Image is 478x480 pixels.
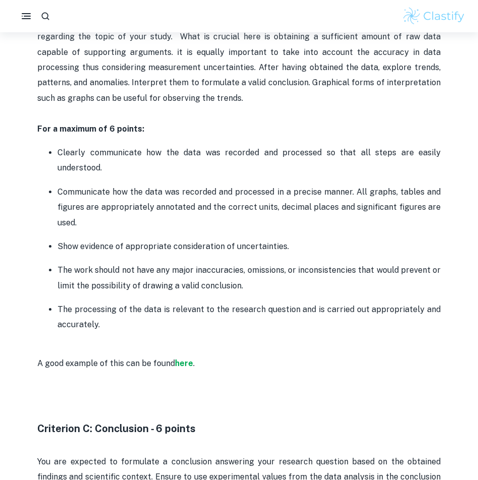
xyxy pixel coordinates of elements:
[57,302,441,333] p: The processing of the data is relevant to the research question and is carried out appropriately ...
[57,263,441,293] p: The work should not have any major inaccuracies, omissions, or inconsistencies that would prevent...
[37,341,441,387] p: A good example of this can be found .
[57,185,441,230] p: Communicate how the data was recorded and processed in a precise manner. All graphs, tables and f...
[37,124,144,134] strong: For a maximum of 6 points:
[37,17,443,103] span: Your analysis should include the selection, processing, and interpretation of data to formulate c...
[37,423,196,435] strong: Criterion C: Conclusion - 6 points
[402,6,466,26] img: Clastify logo
[57,239,441,254] p: Show evidence of appropriate consideration of uncertainties.
[57,145,441,176] p: Clearly communicate how the data was recorded and processed so that all steps are easily understood.
[175,358,193,368] a: here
